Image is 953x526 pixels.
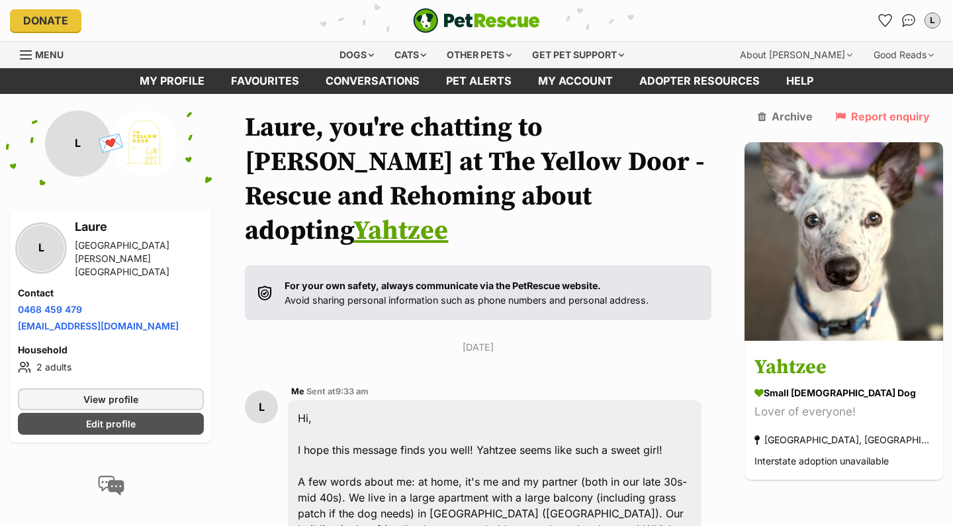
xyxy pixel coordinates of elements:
[18,388,204,410] a: View profile
[754,353,933,382] h3: Yahtzee
[245,110,711,248] h1: Laure, you're chatting to [PERSON_NAME] at The Yellow Door - Rescue and Rehoming about adopting
[433,68,525,94] a: Pet alerts
[45,110,111,177] div: L
[754,431,933,449] div: [GEOGRAPHIC_DATA], [GEOGRAPHIC_DATA]
[437,42,521,68] div: Other pets
[754,403,933,421] div: Lover of everyone!
[922,10,943,31] button: My account
[731,42,862,68] div: About [PERSON_NAME]
[874,10,943,31] ul: Account quick links
[353,214,448,247] a: Yahtzee
[835,110,930,122] a: Report enquiry
[35,49,64,60] span: Menu
[745,142,943,341] img: Yahtzee
[126,68,218,94] a: My profile
[285,280,601,291] strong: For your own safety, always communicate via the PetRescue website.
[864,42,943,68] div: Good Reads
[75,218,204,236] h3: Laure
[898,10,919,31] a: Conversations
[754,455,889,466] span: Interstate adoption unavailable
[245,340,711,354] p: [DATE]
[306,386,369,396] span: Sent at
[330,42,383,68] div: Dogs
[413,8,540,33] img: logo-e224e6f780fb5917bec1dbf3a21bbac754714ae5b6737aabdf751b685950b380.svg
[525,68,626,94] a: My account
[18,225,64,271] div: L
[18,413,204,435] a: Edit profile
[83,392,138,406] span: View profile
[285,279,649,307] p: Avoid sharing personal information such as phone numbers and personal address.
[245,390,278,423] div: L
[626,68,773,94] a: Adopter resources
[312,68,433,94] a: conversations
[291,386,304,396] span: Me
[745,343,943,480] a: Yahtzee small [DEMOGRAPHIC_DATA] Dog Lover of everyone! [GEOGRAPHIC_DATA], [GEOGRAPHIC_DATA] Inte...
[336,386,369,396] span: 9:33 am
[413,8,540,33] a: PetRescue
[902,14,916,27] img: chat-41dd97257d64d25036548639549fe6c8038ab92f7586957e7f3b1b290dea8141.svg
[18,320,179,331] a: [EMAIL_ADDRESS][DOMAIN_NAME]
[754,386,933,400] div: small [DEMOGRAPHIC_DATA] Dog
[926,14,939,27] div: L
[18,304,82,315] a: 0468 459 479
[773,68,827,94] a: Help
[18,286,204,300] h4: Contact
[385,42,435,68] div: Cats
[20,42,73,66] a: Menu
[758,110,813,122] a: Archive
[111,110,177,177] img: The Yellow Door - Rescue and Rehoming profile pic
[75,239,204,279] div: [GEOGRAPHIC_DATA][PERSON_NAME][GEOGRAPHIC_DATA]
[18,359,204,375] li: 2 adults
[10,9,81,32] a: Donate
[98,476,124,496] img: conversation-icon-4a6f8262b818ee0b60e3300018af0b2d0b884aa5de6e9bcb8d3d4eeb1a70a7c4.svg
[18,343,204,357] h4: Household
[96,129,126,157] span: 💌
[86,417,136,431] span: Edit profile
[218,68,312,94] a: Favourites
[874,10,895,31] a: Favourites
[523,42,633,68] div: Get pet support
